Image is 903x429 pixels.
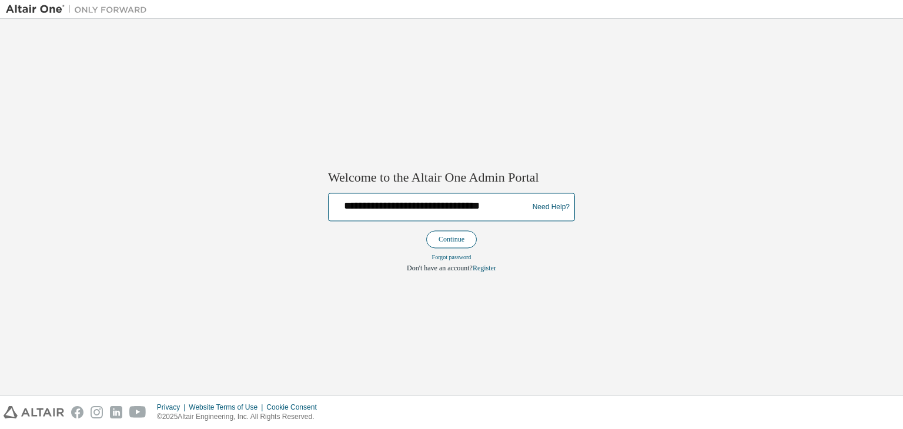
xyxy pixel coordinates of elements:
span: Don't have an account? [407,264,473,273]
img: linkedin.svg [110,406,122,418]
a: Register [473,264,496,273]
a: Need Help? [533,207,570,207]
h2: Welcome to the Altair One Admin Portal [328,169,575,186]
div: Privacy [157,403,189,412]
img: altair_logo.svg [4,406,64,418]
a: Forgot password [432,254,471,261]
img: instagram.svg [91,406,103,418]
img: Altair One [6,4,153,15]
img: facebook.svg [71,406,83,418]
div: Website Terms of Use [189,403,266,412]
button: Continue [426,231,477,249]
div: Cookie Consent [266,403,323,412]
p: © 2025 Altair Engineering, Inc. All Rights Reserved. [157,412,324,422]
img: youtube.svg [129,406,146,418]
